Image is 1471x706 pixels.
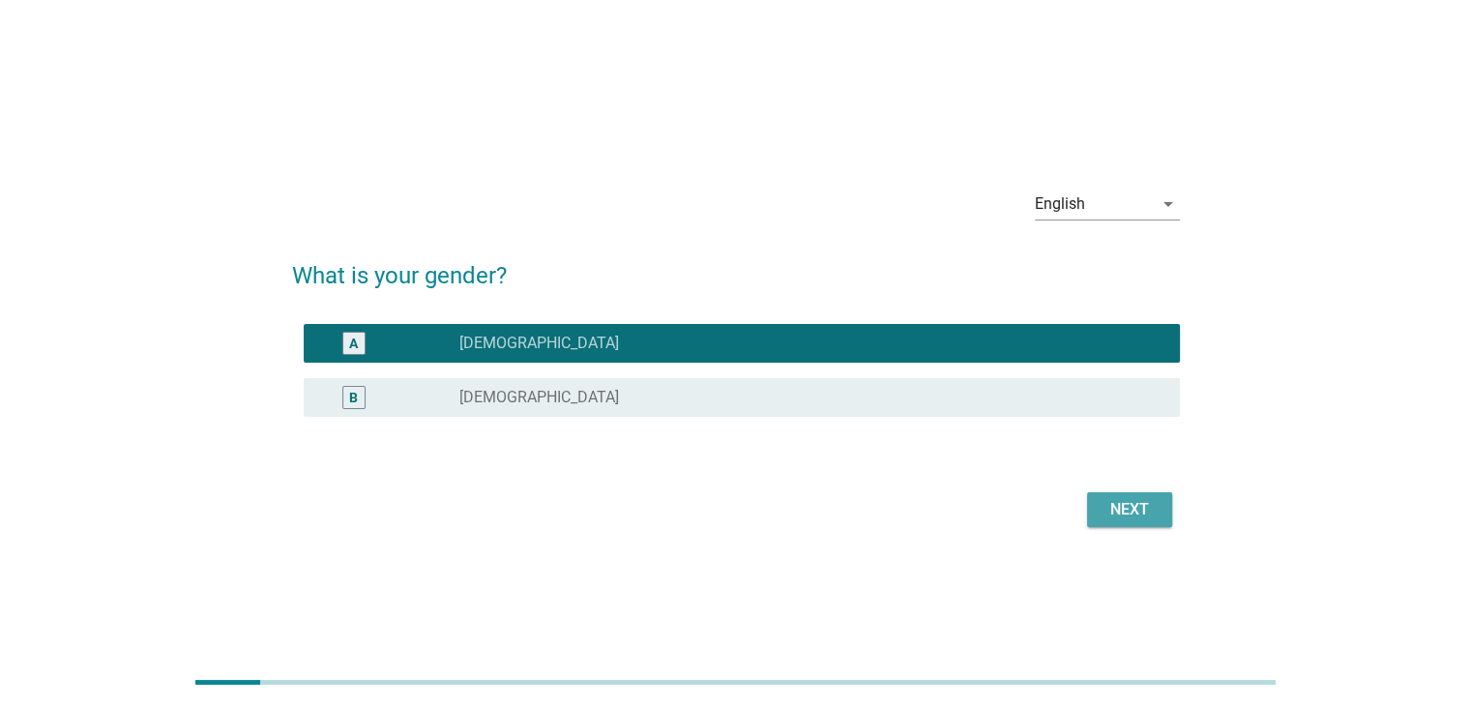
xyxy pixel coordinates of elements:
i: arrow_drop_down [1157,192,1180,216]
div: English [1035,195,1085,213]
label: [DEMOGRAPHIC_DATA] [459,334,619,353]
div: A [349,334,358,354]
div: B [349,388,358,408]
div: Next [1103,498,1157,521]
label: [DEMOGRAPHIC_DATA] [459,388,619,407]
button: Next [1087,492,1172,527]
h2: What is your gender? [292,239,1180,293]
